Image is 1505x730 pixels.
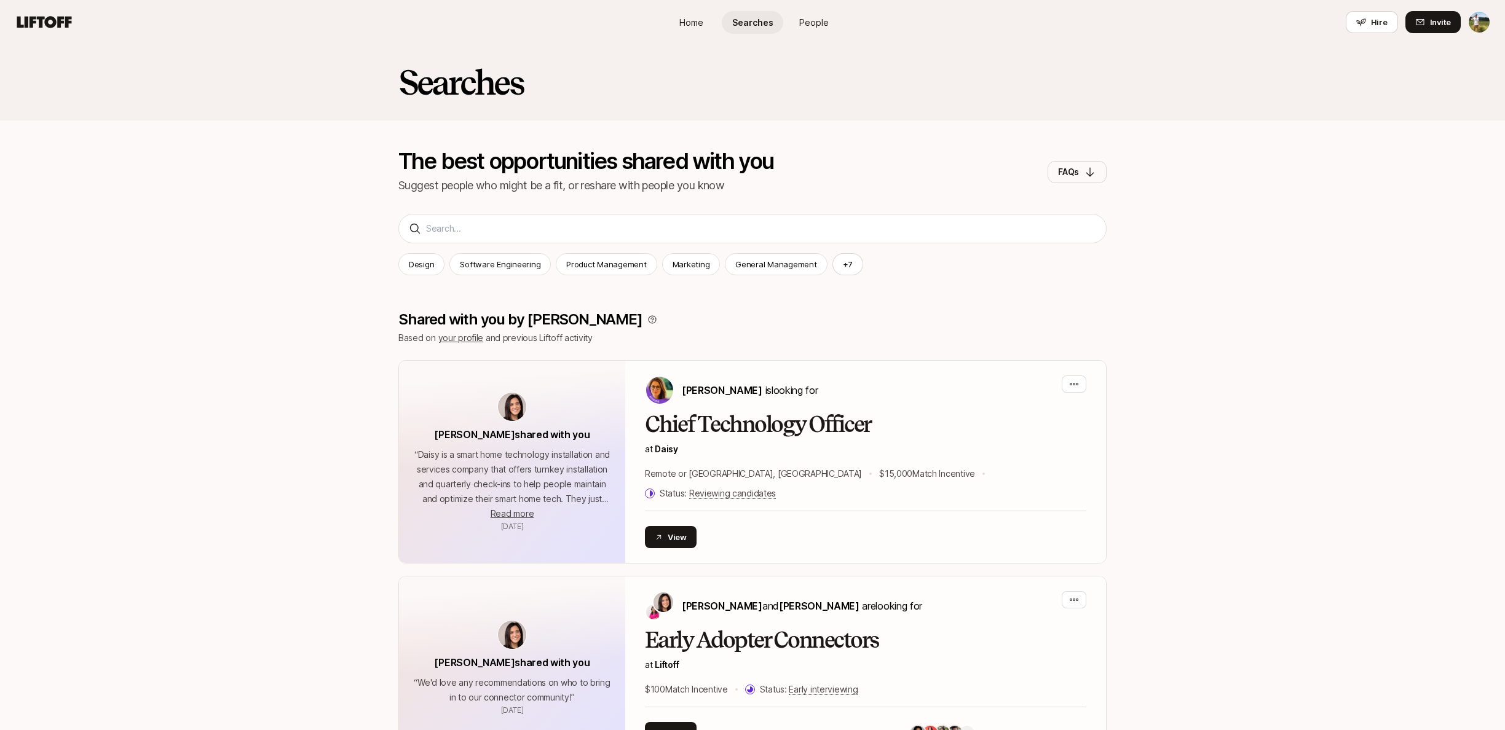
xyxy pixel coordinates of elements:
[414,447,610,506] p: “ Daisy is a smart home technology installation and services company that offers turnkey installa...
[566,258,646,270] p: Product Management
[1405,11,1461,33] button: Invite
[789,684,858,695] span: Early interviewing
[645,682,728,697] p: $100 Match Incentive
[645,628,1086,653] h2: Early Adopter Connectors
[689,488,776,499] span: Reviewing candidates
[1048,161,1107,183] button: FAQs
[760,682,858,697] p: Status:
[779,600,859,612] span: [PERSON_NAME]
[660,486,776,501] p: Status:
[398,311,642,328] p: Shared with you by [PERSON_NAME]
[682,382,818,398] p: is looking for
[414,675,610,705] p: “ We'd love any recommendations on who to bring in to our connector community! ”
[645,442,1086,457] p: at
[655,659,679,670] span: Liftoff
[398,150,774,172] p: The best opportunities shared with you
[498,393,526,421] img: avatar-url
[879,466,975,481] p: $15,000 Match Incentive
[645,526,697,548] button: View
[655,444,678,454] a: Daisy
[660,11,722,34] a: Home
[682,598,922,614] p: are looking for
[434,656,590,669] span: [PERSON_NAME] shared with you
[434,428,590,441] span: [PERSON_NAME] shared with you
[682,384,762,396] span: [PERSON_NAME]
[409,258,434,270] p: Design
[783,11,845,34] a: People
[646,377,673,404] img: Rebecca Hochreiter
[398,177,774,194] p: Suggest people who might be a fit, or reshare with people you know
[732,16,773,29] span: Searches
[1058,165,1079,179] p: FAQs
[491,508,534,519] span: Read more
[426,221,1096,236] input: Search...
[682,600,762,612] span: [PERSON_NAME]
[498,621,526,649] img: avatar-url
[645,466,862,481] p: Remote or [GEOGRAPHIC_DATA], [GEOGRAPHIC_DATA]
[460,258,540,270] p: Software Engineering
[1371,16,1388,28] span: Hire
[1346,11,1398,33] button: Hire
[679,16,703,29] span: Home
[1430,16,1451,28] span: Invite
[832,253,864,275] button: +7
[654,592,673,612] img: Eleanor Morgan
[799,16,829,29] span: People
[438,332,484,343] a: your profile
[645,657,1086,672] p: at
[491,506,534,521] button: Read more
[722,11,783,34] a: Searches
[1468,11,1490,33] button: Tyler Kieft
[673,258,710,270] p: Marketing
[501,522,524,531] span: June 10, 2025 10:00am
[1469,12,1490,33] img: Tyler Kieft
[646,605,661,619] img: Emma Frane
[501,705,524,715] span: February 1, 2024 2:09pm
[645,412,1086,437] h2: Chief Technology Officer
[398,331,1107,345] p: Based on and previous Liftoff activity
[735,258,816,270] p: General Management
[762,600,859,612] span: and
[398,64,523,101] h2: Searches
